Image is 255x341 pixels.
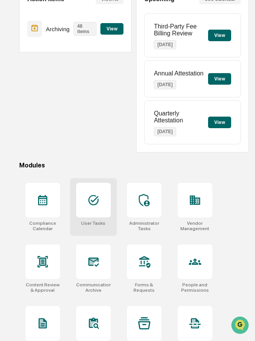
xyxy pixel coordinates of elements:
p: How can we help? [8,16,140,28]
p: Third-Party Fee Billing Review [154,23,208,37]
div: 🖐️ [8,98,14,104]
div: Content Review & Approval [25,282,60,293]
div: Forms & Requests [127,282,162,293]
span: Data Lookup [15,112,48,119]
div: 🗄️ [56,98,62,104]
p: [DATE] [154,40,176,49]
a: View [100,25,123,32]
div: User Tasks [81,221,105,226]
div: Start new chat [26,59,126,67]
div: Modules [19,162,249,169]
div: 🔎 [8,112,14,119]
p: Quarterly Attestation [154,110,208,124]
p: [DATE] [154,80,176,89]
button: View [208,117,231,128]
button: View [208,30,231,41]
div: Administrator Tasks [127,221,162,231]
div: Compliance Calendar [25,221,60,231]
div: People and Permissions [178,282,212,293]
p: Annual Attestation [154,70,203,77]
span: Attestations [63,97,95,105]
div: Vendor Management [178,221,212,231]
div: Communications Archive [76,282,111,293]
button: View [208,73,231,85]
p: [DATE] [154,127,176,136]
img: 1746055101610-c473b297-6a78-478c-a979-82029cc54cd1 [8,59,22,73]
a: Powered byPylon [54,130,93,136]
p: 48 items [73,22,97,36]
iframe: Open customer support [230,316,251,336]
a: 🗄️Attestations [53,94,98,108]
span: Preclearance [15,97,50,105]
a: 🖐️Preclearance [5,94,53,108]
button: Start new chat [131,61,140,70]
div: We're available if you need us! [26,67,97,73]
a: 🔎Data Lookup [5,109,52,122]
span: Pylon [77,130,93,136]
button: View [100,23,123,35]
p: Archiving [46,26,70,32]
